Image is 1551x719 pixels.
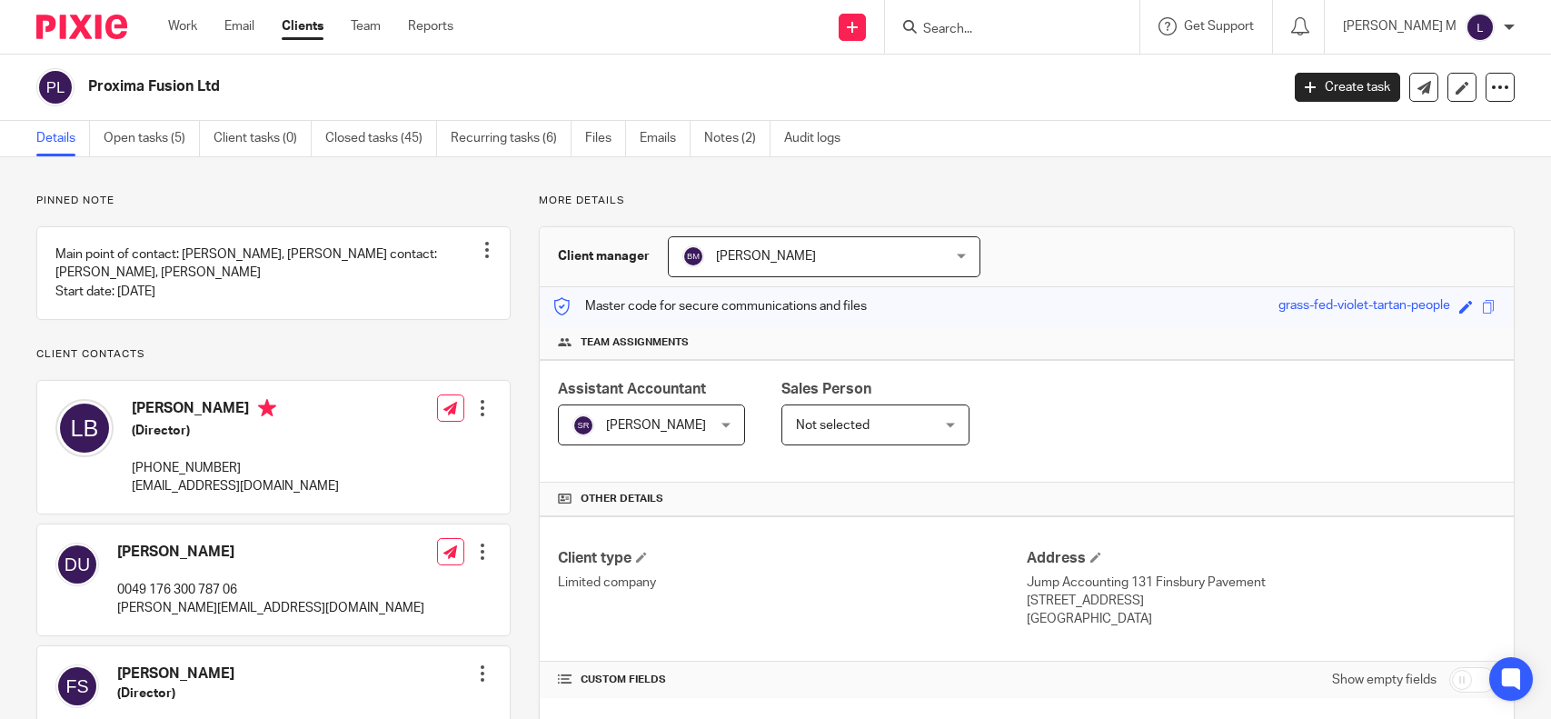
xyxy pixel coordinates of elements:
img: svg%3E [1466,13,1495,42]
label: Show empty fields [1332,671,1437,689]
a: Details [36,121,90,156]
h2: Proxima Fusion Ltd [88,77,1031,96]
span: Get Support [1184,20,1254,33]
a: Open tasks (5) [104,121,200,156]
span: Other details [581,492,663,506]
h4: Client type [558,549,1027,568]
img: svg%3E [682,245,704,267]
h4: [PERSON_NAME] [117,543,424,562]
p: [PHONE_NUMBER] [132,459,339,477]
img: svg%3E [572,414,594,436]
h4: [PERSON_NAME] [132,399,339,422]
p: [STREET_ADDRESS] [1027,592,1496,610]
a: Clients [282,17,323,35]
a: Reports [408,17,453,35]
span: Sales Person [781,382,871,396]
span: [PERSON_NAME] [716,250,816,263]
p: Pinned note [36,194,511,208]
input: Search [921,22,1085,38]
div: grass-fed-violet-tartan-people [1278,296,1450,317]
p: Client contacts [36,347,511,362]
span: Assistant Accountant [558,382,706,396]
a: Notes (2) [704,121,771,156]
img: Pixie [36,15,127,39]
p: [EMAIL_ADDRESS][DOMAIN_NAME] [132,477,339,495]
p: Limited company [558,574,1027,592]
h4: [PERSON_NAME] [117,664,234,684]
p: [PERSON_NAME] M [1343,17,1457,35]
a: Client tasks (0) [214,121,312,156]
a: Create task [1295,73,1400,102]
a: Closed tasks (45) [325,121,437,156]
i: Primary [258,399,276,417]
h5: (Director) [117,684,234,703]
h4: CUSTOM FIELDS [558,673,1027,687]
img: svg%3E [55,543,99,586]
h3: Client manager [558,247,650,265]
img: svg%3E [36,68,75,106]
p: [PERSON_NAME][EMAIL_ADDRESS][DOMAIN_NAME] [117,599,424,617]
a: Audit logs [784,121,854,156]
span: Not selected [796,419,870,432]
p: Master code for secure communications and files [553,297,867,315]
p: [GEOGRAPHIC_DATA] [1027,610,1496,628]
p: More details [539,194,1515,208]
img: svg%3E [55,399,114,457]
h4: Address [1027,549,1496,568]
a: Email [224,17,254,35]
a: Emails [640,121,691,156]
h5: (Director) [132,422,339,440]
a: Work [168,17,197,35]
p: Jump Accounting 131 Finsbury Pavement [1027,574,1496,592]
img: svg%3E [55,664,99,708]
span: [PERSON_NAME] [606,419,706,432]
a: Recurring tasks (6) [451,121,572,156]
a: Team [351,17,381,35]
a: Files [585,121,626,156]
span: Team assignments [581,335,689,350]
p: 0049 176 300 787 06 [117,581,424,599]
